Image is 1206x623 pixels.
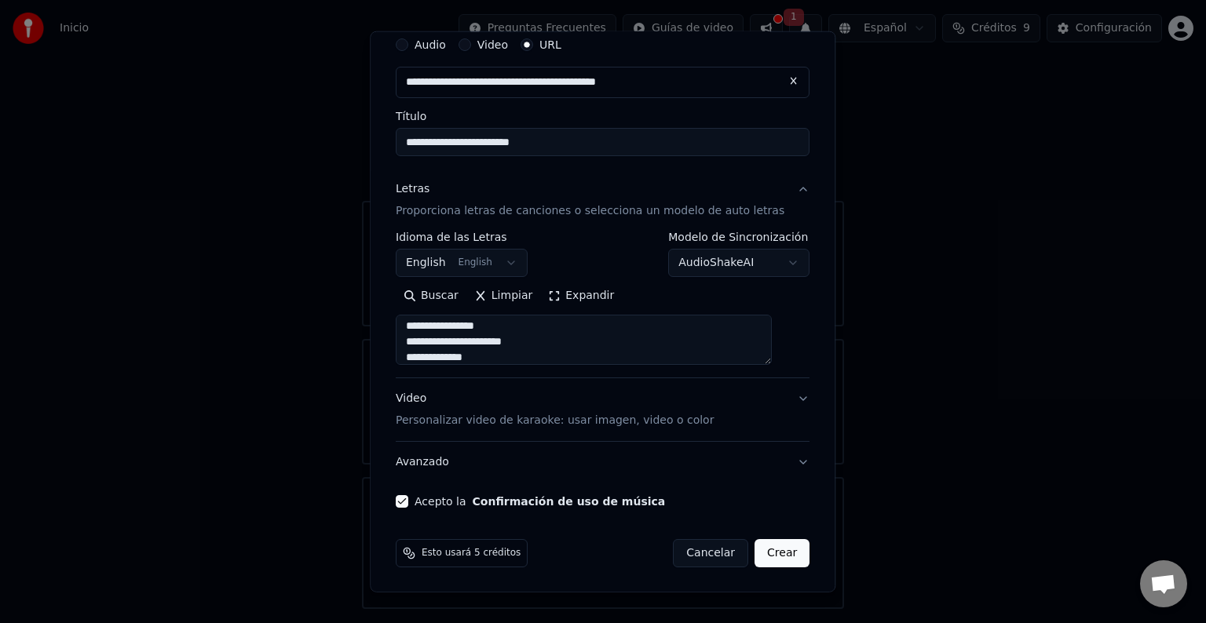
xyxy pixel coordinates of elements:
[396,111,809,122] label: Título
[422,547,521,559] span: Esto usará 5 créditos
[396,283,466,308] button: Buscar
[541,283,623,308] button: Expandir
[396,378,809,441] button: VideoPersonalizar video de karaoke: usar imagen, video o color
[669,231,810,242] label: Modelo de Sincronización
[396,391,714,428] div: Video
[396,231,809,377] div: LetrasProporciona letras de canciones o selecciona un modelo de auto letras
[396,231,528,242] label: Idioma de las Letras
[396,169,809,231] button: LetrasProporciona letras de canciones o selecciona un modelo de auto letras
[674,539,749,567] button: Cancelar
[396,413,714,428] p: Personalizar video de karaoke: usar imagen, video o color
[415,496,665,507] label: Acepto la
[755,539,809,567] button: Crear
[477,39,508,50] label: Video
[539,39,561,50] label: URL
[396,181,429,197] div: Letras
[396,442,809,483] button: Avanzado
[473,496,666,507] button: Acepto la
[415,39,446,50] label: Audio
[466,283,540,308] button: Limpiar
[396,203,784,219] p: Proporciona letras de canciones o selecciona un modelo de auto letras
